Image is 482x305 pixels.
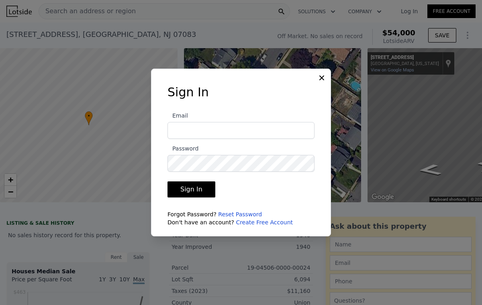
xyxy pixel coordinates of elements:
[218,211,262,218] a: Reset Password
[167,181,215,197] button: Sign In
[167,122,315,139] input: Email
[167,145,198,152] span: Password
[167,210,315,226] div: Forgot Password? Don't have an account?
[167,85,315,100] h3: Sign In
[236,219,293,226] a: Create Free Account
[167,112,188,119] span: Email
[167,155,315,172] input: Password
